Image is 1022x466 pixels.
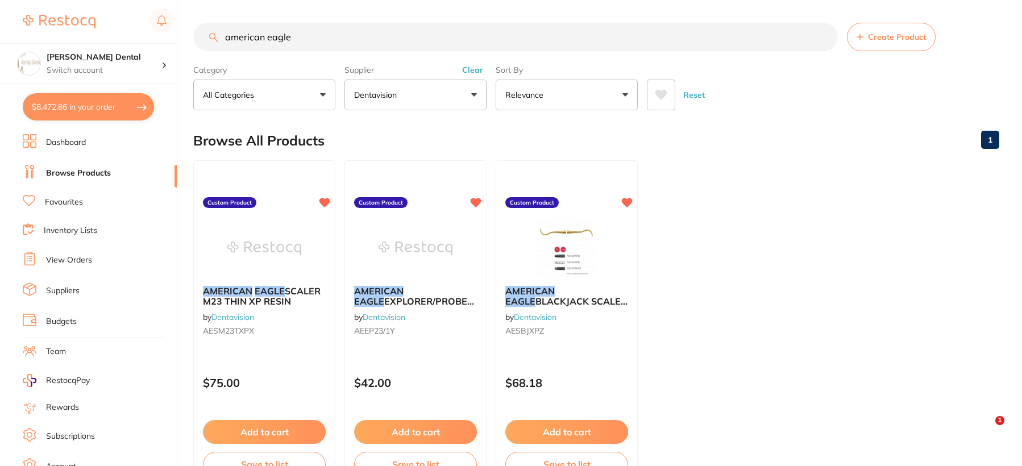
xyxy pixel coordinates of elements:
[505,197,559,209] label: Custom Product
[46,375,90,386] span: RestocqPay
[23,93,154,120] button: $8,472.86 in your order
[995,416,1004,425] span: 1
[514,312,556,322] a: Dentavision
[847,23,936,51] button: Create Product
[193,80,335,110] button: All Categories
[46,285,80,297] a: Suppliers
[354,285,404,297] em: AMERICAN
[981,128,999,151] a: 1
[680,80,708,110] button: Reset
[44,225,97,236] a: Inventory Lists
[203,285,252,297] em: AMERICAN
[203,326,254,336] span: AESM23TXPX
[379,220,452,277] img: AMERICAN EAGLE EXPLORER/PROBE 23/1Y D/E
[505,326,544,336] span: AESBJXPZ
[354,296,474,317] span: EXPLORER/PROBE 23/1Y D/E
[46,255,92,266] a: View Orders
[255,285,285,297] em: EAGLE
[505,296,535,307] em: EAGLE
[496,65,638,75] label: Sort By
[45,197,83,208] a: Favourites
[203,286,326,307] b: AMERICAN EAGLE SCALER M23 THIN XP RESIN
[18,52,40,75] img: Hornsby Dental
[868,32,926,41] span: Create Product
[193,133,325,149] h2: Browse All Products
[505,420,628,444] button: Add to cart
[344,65,487,75] label: Supplier
[46,137,86,148] a: Dashboard
[23,9,95,35] a: Restocq Logo
[505,286,628,307] b: AMERICAN EAGLE BLACKJACK SCALER XP
[459,65,487,75] button: Clear
[23,374,90,387] a: RestocqPay
[972,416,999,443] iframe: Intercom live chat
[203,197,256,209] label: Custom Product
[203,420,326,444] button: Add to cart
[505,296,628,317] span: BLACKJACK SCALER XP
[227,220,301,277] img: AMERICAN EAGLE SCALER M23 THIN XP RESIN
[193,23,838,51] input: Search Products
[505,285,555,297] em: AMERICAN
[496,80,638,110] button: Relevance
[47,65,161,76] p: Switch account
[23,374,36,387] img: RestocqPay
[203,376,326,389] p: $75.00
[354,376,477,389] p: $42.00
[344,80,487,110] button: Dentavision
[354,326,395,336] span: AEEP23/1Y
[203,285,321,307] span: SCALER M23 THIN XP RESIN
[530,220,604,277] img: AMERICAN EAGLE BLACKJACK SCALER XP
[354,89,401,101] p: Dentavision
[46,402,79,413] a: Rewards
[47,52,161,63] h4: Hornsby Dental
[46,346,66,357] a: Team
[354,420,477,444] button: Add to cart
[46,168,111,179] a: Browse Products
[354,286,477,307] b: AMERICAN EAGLE EXPLORER/PROBE 23/1Y D/E
[354,197,408,209] label: Custom Product
[203,312,254,322] span: by
[23,15,95,28] img: Restocq Logo
[505,312,556,322] span: by
[354,312,405,322] span: by
[505,376,628,389] p: $68.18
[354,296,384,307] em: EAGLE
[203,89,259,101] p: All Categories
[505,89,548,101] p: Relevance
[46,431,95,442] a: Subscriptions
[363,312,405,322] a: Dentavision
[211,312,254,322] a: Dentavision
[46,316,77,327] a: Budgets
[193,65,335,75] label: Category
